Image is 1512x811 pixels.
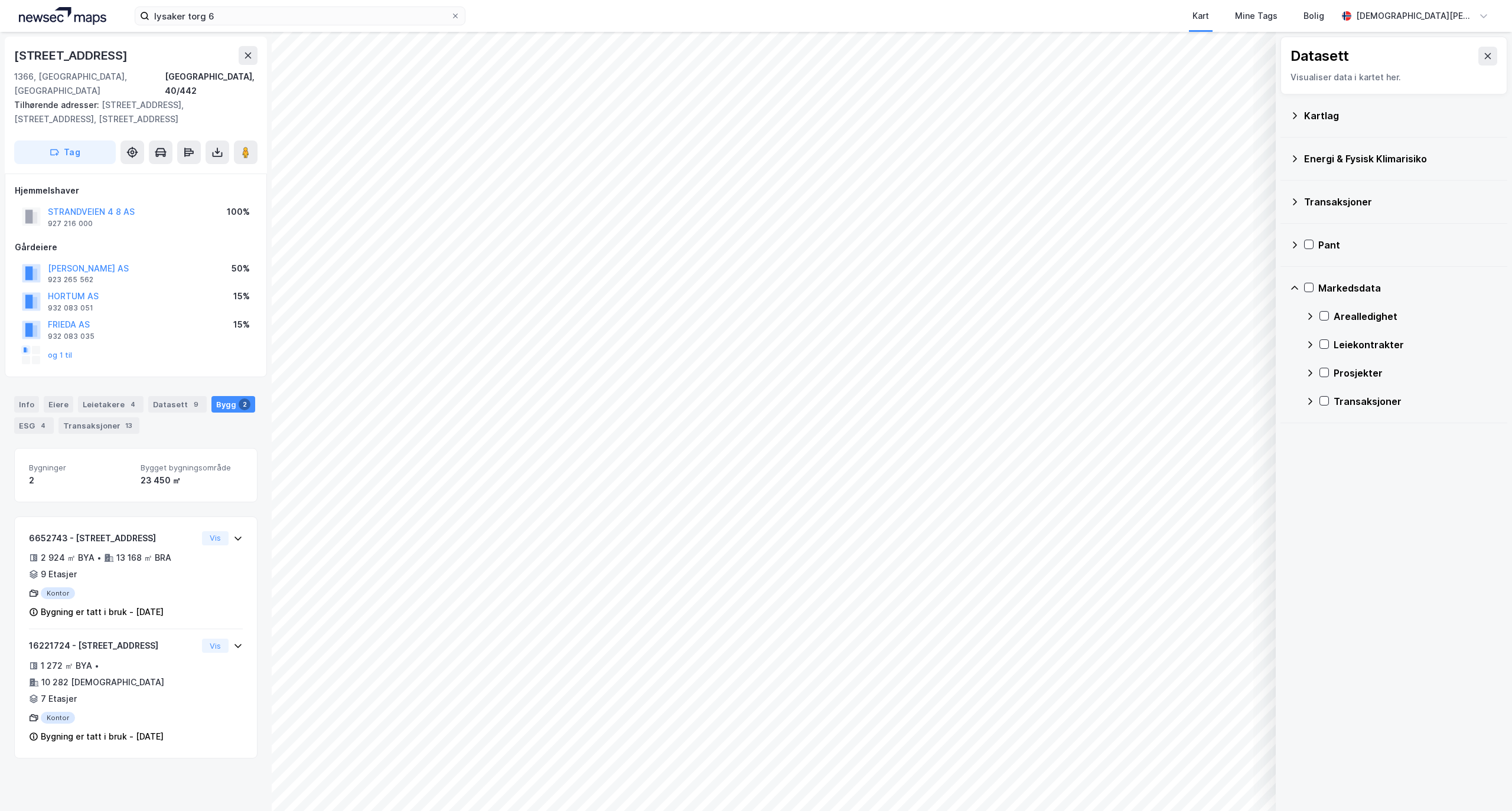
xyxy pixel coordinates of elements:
[19,7,106,25] img: logo.a4113a55bc3d86da70a041830d287a7e.svg
[14,46,130,65] div: [STREET_ADDRESS]
[41,692,77,706] div: 7 Etasjer
[1453,754,1512,811] div: Kontrollprogram for chat
[29,463,131,473] span: Bygninger
[29,473,131,488] div: 2
[1334,338,1498,352] div: Leiekontrakter
[14,70,165,98] div: 1366, [GEOGRAPHIC_DATA], [GEOGRAPHIC_DATA]
[1453,754,1512,811] iframe: Chat Widget
[141,463,243,473] span: Bygget bygningsområde
[149,7,451,25] input: Søk på adresse, matrikkel, gårdeiere, leietakere eller personer
[233,318,250,332] div: 15%
[148,396,207,413] div: Datasett
[48,332,94,341] div: 932 083 035
[141,473,243,488] div: 23 450 ㎡
[1318,281,1498,295] div: Markedsdata
[14,396,39,413] div: Info
[14,140,116,164] button: Tag
[41,605,164,619] div: Bygning er tatt i bruk - [DATE]
[227,205,250,219] div: 100%
[1291,47,1349,66] div: Datasett
[190,398,202,410] div: 9
[1334,309,1498,323] div: Arealledighet
[1304,9,1324,23] div: Bolig
[1304,195,1498,209] div: Transaksjoner
[48,219,93,228] div: 927 216 000
[58,417,139,434] div: Transaksjoner
[15,240,257,254] div: Gårdeiere
[14,417,54,434] div: ESG
[41,730,164,744] div: Bygning er tatt i bruk - [DATE]
[1318,238,1498,252] div: Pant
[41,675,164,689] div: 10 282 [DEMOGRAPHIC_DATA]
[29,531,197,545] div: 6652743 - [STREET_ADDRESS]
[233,289,250,303] div: 15%
[48,303,93,313] div: 932 083 051
[123,420,135,431] div: 13
[41,659,92,673] div: 1 272 ㎡ BYA
[211,396,255,413] div: Bygg
[15,184,257,198] div: Hjemmelshaver
[165,70,258,98] div: [GEOGRAPHIC_DATA], 40/442
[29,639,197,653] div: 16221724 - [STREET_ADDRESS]
[1334,366,1498,380] div: Prosjekter
[232,261,250,276] div: 50%
[1304,152,1498,166] div: Energi & Fysisk Klimarisiko
[1304,109,1498,123] div: Kartlag
[202,531,229,545] button: Vis
[37,420,49,431] div: 4
[97,553,102,563] div: •
[239,398,250,410] div: 2
[44,396,73,413] div: Eiere
[41,551,94,565] div: 2 924 ㎡ BYA
[202,639,229,653] button: Vis
[1356,9,1474,23] div: [DEMOGRAPHIC_DATA][PERSON_NAME]
[1192,9,1209,23] div: Kart
[127,398,139,410] div: 4
[1235,9,1278,23] div: Mine Tags
[116,551,171,565] div: 13 168 ㎡ BRA
[78,396,144,413] div: Leietakere
[1291,70,1497,84] div: Visualiser data i kartet her.
[14,100,102,110] span: Tilhørende adresser:
[14,98,248,126] div: [STREET_ADDRESS], [STREET_ADDRESS], [STREET_ADDRESS]
[48,275,93,284] div: 923 265 562
[94,661,99,671] div: •
[41,567,77,581] div: 9 Etasjer
[1334,394,1498,408] div: Transaksjoner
